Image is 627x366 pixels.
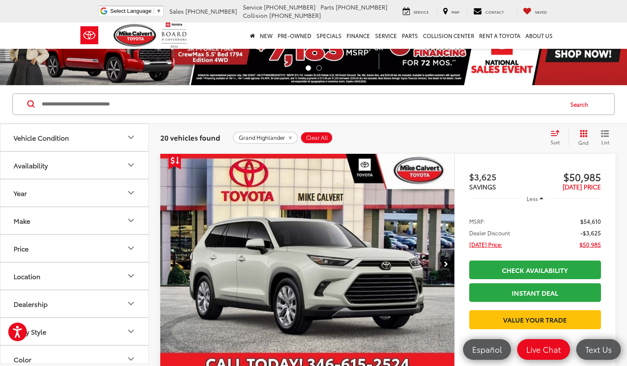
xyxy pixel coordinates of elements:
span: SAVINGS [469,182,496,191]
a: Contact [467,7,510,16]
button: List View [595,129,615,146]
div: Price [126,243,136,253]
span: Clear All [306,134,328,141]
span: $50,985 [535,170,601,183]
span: Get Price Drop Alert [169,154,181,170]
a: Home [247,22,257,49]
span: MSRP: [469,217,485,225]
span: [DATE] PRICE [563,182,601,191]
a: Select Language​ [110,8,161,14]
a: Specials [314,22,344,49]
button: Search [563,94,600,115]
div: Vehicle Condition [14,134,69,141]
a: Pre-Owned [275,22,314,49]
span: List [601,139,609,146]
div: Color [14,355,31,363]
a: Map [437,7,465,16]
a: Rent a Toyota [477,22,523,49]
span: Saved [535,9,547,14]
button: AvailabilityAvailability [0,152,149,179]
span: Español [468,344,506,354]
a: Español [463,339,511,360]
span: [DATE] Price: [469,240,502,249]
span: 20 vehicles found [160,132,220,142]
button: Select sort value [546,129,569,146]
div: Location [126,271,136,281]
a: Service [397,7,435,16]
button: Less [523,191,548,206]
button: PricePrice [0,235,149,262]
div: Dealership [126,299,136,309]
span: ▼ [156,8,161,14]
span: Contact [485,9,504,14]
div: Body Style [14,328,46,335]
button: Body StyleBody Style [0,318,149,345]
div: Dealership [14,300,47,308]
span: -$3,625 [580,229,601,237]
span: [PHONE_NUMBER] [185,7,237,15]
span: $54,610 [580,217,601,225]
div: Color [126,354,136,364]
a: Collision Center [420,22,477,49]
a: My Saved Vehicles [517,7,553,16]
a: Text Us [576,339,621,360]
span: [PHONE_NUMBER] [336,3,387,11]
span: Sales [169,7,184,15]
span: Grand Highlander [239,134,285,141]
a: New [257,22,275,49]
div: Make [126,215,136,225]
span: $50,985 [579,240,601,249]
button: Grid View [569,129,595,146]
a: Value Your Trade [469,310,601,329]
button: Clear All [300,132,333,144]
span: Grid [578,139,589,146]
span: Map [451,9,459,14]
div: Availability [126,160,136,170]
a: Parts [399,22,420,49]
span: Collision [243,11,268,19]
span: Select Language [110,8,152,14]
div: Price [14,244,28,252]
span: Service [243,3,262,11]
div: Year [126,188,136,198]
button: YearYear [0,179,149,206]
a: Finance [344,22,373,49]
span: Service [413,9,429,14]
button: DealershipDealership [0,290,149,317]
a: About Us [523,22,555,49]
button: LocationLocation [0,263,149,289]
span: $3,625 [469,170,535,183]
div: Availability [14,161,48,169]
span: Live Chat [522,344,565,354]
img: Toyota [74,22,105,49]
a: Check Availability [469,261,601,279]
div: Vehicle Condition [126,132,136,142]
button: Next image [438,250,454,279]
img: Mike Calvert Toyota [114,24,157,47]
div: Body Style [126,326,136,336]
div: Year [14,189,27,197]
span: [PHONE_NUMBER] [264,3,316,11]
div: Location [14,272,40,280]
span: Parts [321,3,334,11]
span: [PHONE_NUMBER] [269,11,321,19]
button: remove Grand%20Highlander [233,132,298,144]
a: Service [373,22,399,49]
button: Vehicle ConditionVehicle Condition [0,124,149,151]
input: Search by Make, Model, or Keyword [41,94,563,114]
button: MakeMake [0,207,149,234]
a: Instant Deal [469,283,601,302]
span: Dealer Discount [469,229,510,237]
span: Sort [551,139,560,146]
div: Make [14,217,30,225]
span: Less [527,195,538,202]
span: Text Us [581,344,616,354]
a: Live Chat [517,339,570,360]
